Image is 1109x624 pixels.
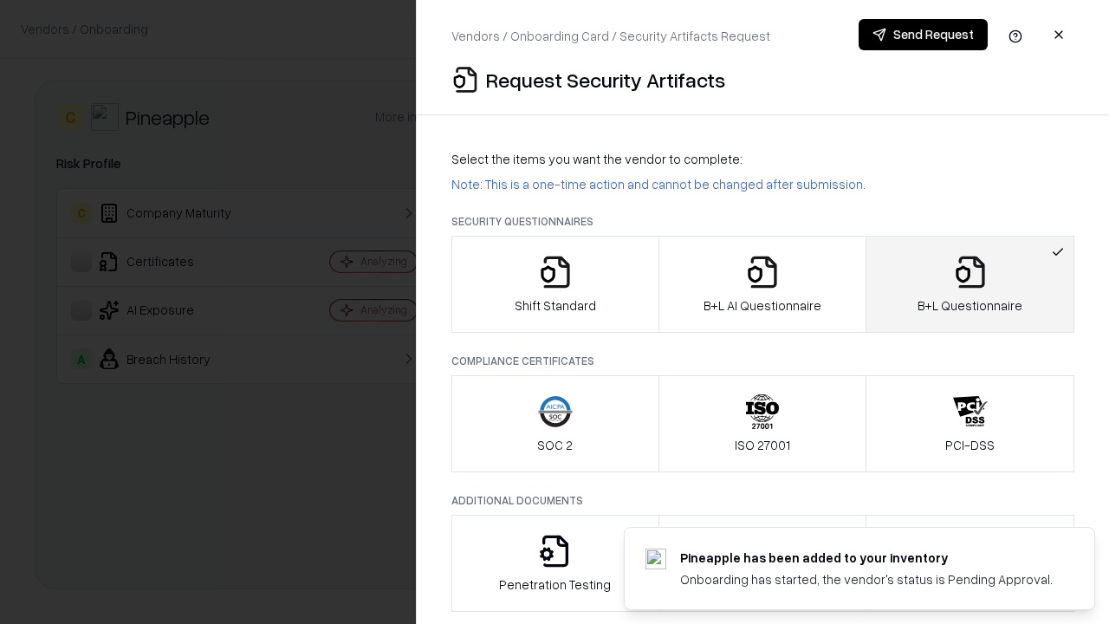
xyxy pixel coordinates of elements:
p: Select the items you want the vendor to complete: [451,150,1074,168]
img: pineappleenergy.com [645,549,666,569]
p: ISO 27001 [735,436,790,454]
p: Note: This is a one-time action and cannot be changed after submission. [451,175,1074,193]
div: Pineapple has been added to your inventory [680,549,1053,567]
p: Request Security Artifacts [486,66,725,94]
p: Penetration Testing [499,575,611,594]
p: PCI-DSS [945,436,995,454]
button: Penetration Testing [451,515,659,612]
button: Shift Standard [451,236,659,333]
p: B+L Questionnaire [918,296,1022,315]
button: SOC 2 [451,375,659,472]
p: Vendors / Onboarding Card / Security Artifacts Request [451,27,770,45]
p: Security Questionnaires [451,214,1074,229]
p: B+L AI Questionnaire [704,296,821,315]
p: SOC 2 [537,436,573,454]
button: Send Request [859,19,988,50]
button: PCI-DSS [866,375,1074,472]
div: Onboarding has started, the vendor's status is Pending Approval. [680,570,1053,588]
button: Data Processing Agreement [866,515,1074,612]
p: Additional Documents [451,493,1074,508]
p: Compliance Certificates [451,354,1074,368]
button: B+L Questionnaire [866,236,1074,333]
button: B+L AI Questionnaire [658,236,867,333]
p: Shift Standard [515,296,596,315]
button: ISO 27001 [658,375,867,472]
button: Privacy Policy [658,515,867,612]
